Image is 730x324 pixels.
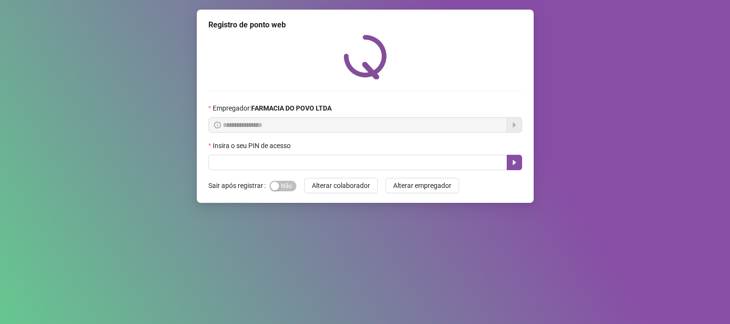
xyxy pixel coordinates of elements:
[208,178,269,193] label: Sair após registrar
[214,122,221,128] span: info-circle
[393,180,451,191] span: Alterar empregador
[213,103,332,113] span: Empregador :
[312,180,370,191] span: Alterar colaborador
[208,19,522,31] div: Registro de ponto web
[385,178,459,193] button: Alterar empregador
[344,35,387,79] img: QRPoint
[511,159,518,166] span: caret-right
[304,178,378,193] button: Alterar colaborador
[208,140,297,151] label: Insira o seu PIN de acesso
[251,104,332,112] strong: FARMACIA DO POVO LTDA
